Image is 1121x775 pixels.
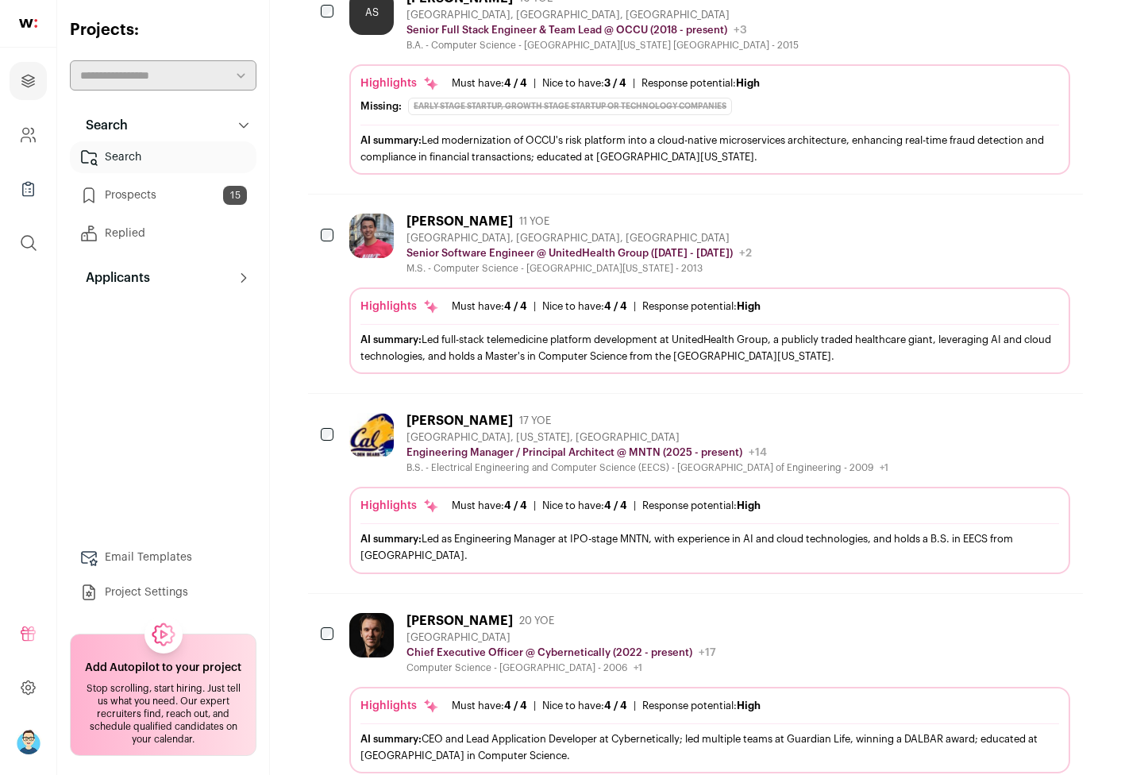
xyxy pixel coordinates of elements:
div: Highlights [360,698,439,714]
div: M.S. - Computer Science - [GEOGRAPHIC_DATA][US_STATE] - 2013 [406,262,752,275]
div: [GEOGRAPHIC_DATA], [GEOGRAPHIC_DATA], [GEOGRAPHIC_DATA] [406,232,752,245]
p: Applicants [76,268,150,287]
div: Highlights [360,299,439,314]
ul: | | [452,77,760,90]
img: wellfound-shorthand-0d5821cbd27db2630d0214b213865d53afaa358527fdda9d0ea32b1df1b89c2c.svg [19,19,37,28]
div: Highlights [360,498,439,514]
div: Early Stage Startup, Growth Stage Startup or Technology Companies [408,98,732,115]
span: 17 YOE [519,414,551,427]
a: Add Autopilot to your project Stop scrolling, start hiring. Just tell us what you need. Our exper... [70,634,256,756]
div: [GEOGRAPHIC_DATA], [US_STATE], [GEOGRAPHIC_DATA] [406,431,888,444]
p: Senior Software Engineer @ UnitedHealth Group ([DATE] - [DATE]) [406,247,733,260]
a: Email Templates [70,542,256,573]
div: Missing: [360,100,402,113]
a: [PERSON_NAME] 11 YOE [GEOGRAPHIC_DATA], [GEOGRAPHIC_DATA], [GEOGRAPHIC_DATA] Senior Software Engi... [349,214,1070,374]
span: AI summary: [360,135,422,145]
div: Response potential: [642,700,761,712]
div: Nice to have: [542,499,627,512]
p: Senior Full Stack Engineer & Team Lead @ OCCU (2018 - present) [406,24,727,37]
a: Company Lists [10,170,47,208]
span: +1 [880,463,888,472]
span: +14 [749,447,767,458]
span: +17 [699,647,716,658]
span: 3 / 4 [604,78,626,88]
img: 18554173-medium_jpg [16,729,41,754]
h2: Projects: [70,19,256,41]
p: Chief Executive Officer @ Cybernetically (2022 - present) [406,646,692,659]
span: +3 [734,25,747,36]
span: AI summary: [360,734,422,744]
button: Search [70,110,256,141]
a: Replied [70,218,256,249]
span: 4 / 4 [604,301,627,311]
img: 9cef6c177ea0194379e0f451d962e71797af3f37da0e427fe5199251c2d3b6ee [349,413,394,457]
div: Response potential: [642,300,761,313]
div: Nice to have: [542,700,627,712]
span: High [737,301,761,311]
div: Must have: [452,499,527,512]
span: +1 [634,663,642,673]
ul: | | [452,300,761,313]
div: Response potential: [642,499,761,512]
div: Stop scrolling, start hiring. Just tell us what you need. Our expert recruiters find, reach out, ... [80,682,246,746]
div: Highlights [360,75,439,91]
div: Must have: [452,77,527,90]
span: AI summary: [360,334,422,345]
div: Response potential: [641,77,760,90]
a: Prospects15 [70,179,256,211]
a: Projects [10,62,47,100]
h2: Add Autopilot to your project [85,660,241,676]
span: 15 [223,186,247,205]
span: 11 YOE [519,215,549,228]
ul: | | [452,499,761,512]
span: 4 / 4 [504,700,527,711]
a: Project Settings [70,576,256,608]
div: Nice to have: [542,300,627,313]
span: AI summary: [360,534,422,544]
div: B.A. - Computer Science - [GEOGRAPHIC_DATA][US_STATE] [GEOGRAPHIC_DATA] - 2015 [406,39,799,52]
div: B.S. - Electrical Engineering and Computer Science (EECS) - [GEOGRAPHIC_DATA] of Engineering - 2009 [406,461,888,474]
span: 4 / 4 [604,700,627,711]
div: Nice to have: [542,77,626,90]
p: Search [76,116,128,135]
div: Must have: [452,300,527,313]
span: 4 / 4 [504,78,527,88]
span: +2 [739,248,752,259]
span: 20 YOE [519,615,554,627]
div: [GEOGRAPHIC_DATA], [GEOGRAPHIC_DATA], [GEOGRAPHIC_DATA] [406,9,799,21]
button: Applicants [70,262,256,294]
a: Company and ATS Settings [10,116,47,154]
div: CEO and Lead Application Developer at Cybernetically; led multiple teams at Guardian Life, winnin... [360,731,1059,764]
div: Computer Science - [GEOGRAPHIC_DATA] - 2006 [406,661,716,674]
p: Engineering Manager / Principal Architect @ MNTN (2025 - present) [406,446,742,459]
ul: | | [452,700,761,712]
div: [GEOGRAPHIC_DATA] [406,631,716,644]
span: High [737,500,761,511]
span: High [737,700,761,711]
span: 4 / 4 [604,500,627,511]
img: 84ae7179bf1a386d570582ef6dab0069f97486304db75d51ca45e1af56372414 [349,613,394,657]
a: [PERSON_NAME] 17 YOE [GEOGRAPHIC_DATA], [US_STATE], [GEOGRAPHIC_DATA] Engineering Manager / Princ... [349,413,1070,573]
div: Led modernization of OCCU's risk platform into a cloud-native microservices architecture, enhanci... [360,132,1059,165]
span: High [736,78,760,88]
button: Open dropdown [16,729,41,754]
div: Led full-stack telemedicine platform development at UnitedHealth Group, a publicly traded healthc... [360,331,1059,364]
div: [PERSON_NAME] [406,413,513,429]
span: 4 / 4 [504,500,527,511]
a: [PERSON_NAME] 20 YOE [GEOGRAPHIC_DATA] Chief Executive Officer @ Cybernetically (2022 - present) ... [349,613,1070,773]
span: 4 / 4 [504,301,527,311]
div: [PERSON_NAME] [406,613,513,629]
img: 0b8ac16dd5a9875178264c085e52e10e565ea3f970c2da2966e4dfa58bc141aa.jpg [349,214,394,258]
div: Led as Engineering Manager at IPO-stage MNTN, with experience in AI and cloud technologies, and h... [360,530,1059,564]
a: Search [70,141,256,173]
div: Must have: [452,700,527,712]
div: [PERSON_NAME] [406,214,513,229]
